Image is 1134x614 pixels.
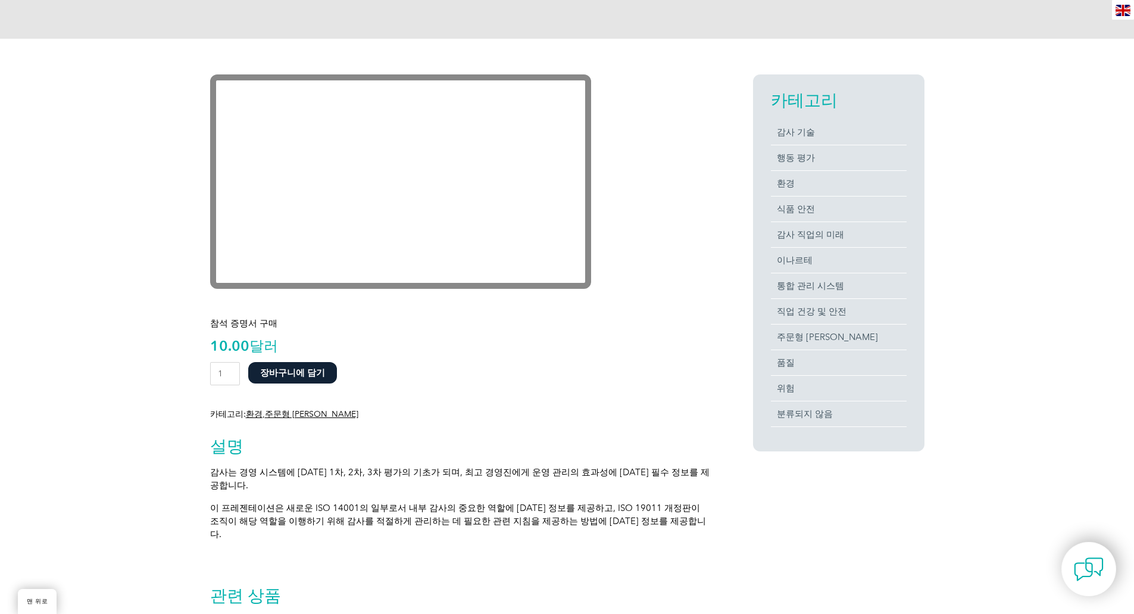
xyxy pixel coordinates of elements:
[210,337,249,354] font: 10.00
[771,299,907,324] a: 직업 건강 및 안전
[248,362,337,384] button: 장바구니에 담기
[210,585,281,606] font: 관련 상품
[771,222,907,247] a: 감사 직업의 미래
[771,350,907,375] a: 품질
[1116,5,1130,16] img: en
[771,145,907,170] a: 행동 평가
[771,325,907,350] a: 주문형 [PERSON_NAME]
[771,197,907,222] a: 식품 안전
[777,332,878,342] font: 주문형 [PERSON_NAME]
[210,503,706,540] font: 이 프레젠테이션은 새로운 ISO 14001의 일부로서 내부 감사의 중요한 역할에 [DATE] 정보를 제공하고, ISO 19011 개정판이 조직이 해당 역할을 이행하기 위해 감...
[210,409,246,419] font: 카테고리:
[210,318,277,329] font: 참석 증명서 구매
[777,255,813,266] font: 이나르테
[777,229,844,240] font: 감사 직업의 미래
[771,90,838,110] font: 카테고리
[777,306,846,317] font: 직업 건강 및 안전
[18,589,57,614] a: 맨 위로
[777,280,844,291] font: 통합 관리 시스템
[777,127,815,138] font: 감사 기술
[771,273,907,298] a: 통합 관리 시스템
[210,436,243,456] font: 설명
[263,409,265,419] font: ,
[771,248,907,273] a: 이나르테
[249,337,278,354] font: 달러
[777,204,815,214] font: 식품 안전
[777,383,795,394] font: 위험
[771,171,907,196] a: 환경
[210,362,240,385] input: 제품 수량
[246,409,263,419] a: 환경
[771,401,907,426] a: 분류되지 않음
[771,376,907,401] a: 위험
[777,178,795,189] font: 환경
[771,120,907,145] a: 감사 기술
[1074,554,1104,584] img: contact-chat.png
[210,467,710,491] font: 감사는 경영 시스템에 [DATE] 1차, 2차, 3차 평가의 기초가 되며, 최고 경영진에게 운영 관리의 효과성에 [DATE] 필수 정보를 제공합니다.
[210,74,591,289] iframe: 유튜브 비디오 플레이어
[265,409,358,419] a: 주문형 [PERSON_NAME]
[777,152,815,163] font: 행동 평가
[27,598,48,605] font: 맨 위로
[260,367,325,378] font: 장바구니에 담기
[777,409,833,419] font: 분류되지 않음
[777,357,795,368] font: 품질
